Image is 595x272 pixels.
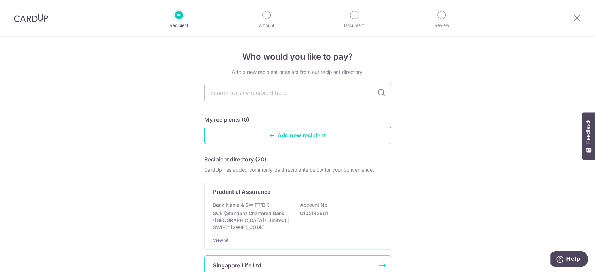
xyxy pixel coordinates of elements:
p: Review [416,22,467,29]
p: Singapore Life Ltd [213,261,261,270]
p: Prudential Assurance [213,188,270,196]
h5: Recipient directory (20) [204,155,266,164]
a: View [213,237,223,243]
input: Search for any recipient here [204,84,391,101]
p: SCB (Standard Chartered Bank ([GEOGRAPHIC_DATA]) Limited) | SWIFT: [SWIFT_CODE] [213,210,291,231]
p: Account No: [300,202,329,209]
p: Amount [241,22,292,29]
p: Document [328,22,380,29]
img: CardUp [14,14,48,22]
button: Feedback - Show survey [582,112,595,160]
span: Feedback [585,119,592,144]
iframe: Opens a widget where you can find more information [550,251,588,269]
p: 0105192961 [300,210,378,217]
p: Bank Name & SWIFT/BIC: [213,202,272,209]
p: Recipient [153,22,205,29]
h4: Who would you like to pay? [204,51,391,63]
h5: My recipients (0) [204,115,249,124]
a: Add new recipient [204,127,391,144]
div: CardUp has added commonly-paid recipients below for your convenience. [204,166,391,173]
div: Add a new recipient or select from our recipient directory. [204,69,391,76]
